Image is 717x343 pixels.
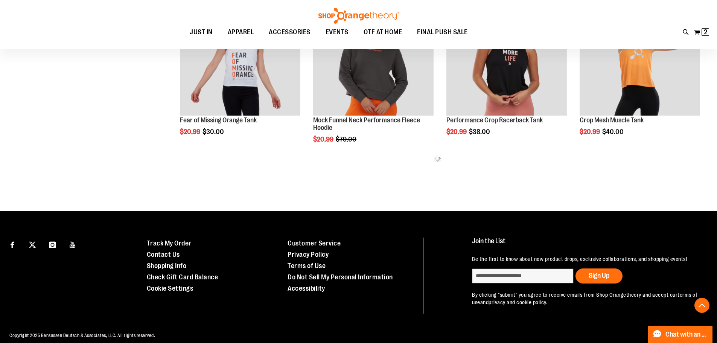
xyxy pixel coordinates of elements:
[336,136,358,143] span: $79.00
[489,299,547,305] a: privacy and cookie policy.
[364,24,402,41] span: OTF AT HOME
[665,331,708,338] span: Chat with an Expert
[288,285,325,292] a: Accessibility
[147,262,187,270] a: Shopping Info
[317,8,400,24] img: Shop Orangetheory
[147,251,180,258] a: Contact Us
[288,262,326,270] a: Terms of Use
[182,24,220,41] a: JUST IN
[575,268,623,284] button: Sign Up
[472,292,697,305] a: terms of use
[472,255,700,263] p: Be the first to know about new product drops, exclusive collaborations, and shopping events!
[261,24,318,41] a: ACCESSORIES
[648,326,713,343] button: Chat with an Expert
[46,238,59,251] a: Visit our Instagram page
[29,241,36,248] img: Twitter
[180,128,201,136] span: $20.99
[147,285,193,292] a: Cookie Settings
[66,238,79,251] a: Visit our Youtube page
[6,238,19,251] a: Visit our Facebook page
[472,238,700,252] h4: Join the List
[469,128,491,136] span: $38.00
[288,239,341,247] a: Customer Service
[446,128,468,136] span: $20.99
[190,24,213,41] span: JUST IN
[202,128,225,136] span: $30.00
[326,24,349,41] span: EVENTS
[694,298,709,313] button: Back To Top
[602,128,625,136] span: $40.00
[417,24,468,41] span: FINAL PUSH SALE
[288,273,393,281] a: Do Not Sell My Personal Information
[704,28,707,36] span: 2
[472,268,574,284] input: enter email
[313,116,420,131] a: Mock Funnel Neck Performance Fleece Hoodie
[318,24,356,41] a: EVENTS
[446,116,543,124] a: Performance Crop Racerback Tank
[180,116,257,124] a: Fear of Missing Orange Tank
[580,116,644,124] a: Crop Mesh Muscle Tank
[220,24,262,41] a: APPAREL
[147,273,218,281] a: Check Gift Card Balance
[26,238,39,251] a: Visit our X page
[269,24,311,41] span: ACCESSORIES
[9,333,155,338] span: Copyright 2025 Bensussen Deutsch & Associates, LLC. All rights reserved.
[313,136,335,143] span: $20.99
[356,24,410,41] a: OTF AT HOME
[472,291,700,306] p: By clicking "submit" you agree to receive emails from Shop Orangetheory and accept our and
[147,239,192,247] a: Track My Order
[434,155,441,162] img: ias-spinner.gif
[589,272,609,279] span: Sign Up
[409,24,475,41] a: FINAL PUSH SALE
[288,251,329,258] a: Privacy Policy
[580,128,601,136] span: $20.99
[228,24,254,41] span: APPAREL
